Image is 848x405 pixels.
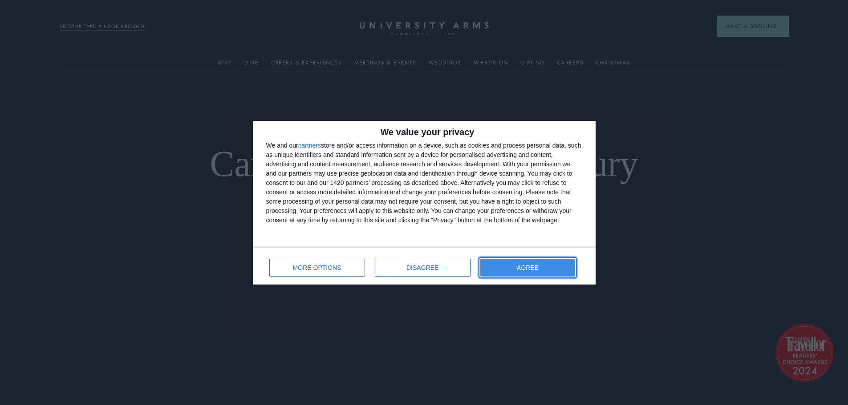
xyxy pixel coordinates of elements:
button: AGREE [480,259,576,277]
button: DISAGREE [375,259,471,277]
div: We and our store and/or access information on a device, such as cookies and process personal data... [266,141,582,225]
button: partners [298,142,321,148]
span: MORE OPTIONS [293,265,341,271]
div: qc-cmp2-ui [253,121,596,285]
h2: We value your privacy [266,128,582,136]
span: AGREE [517,265,539,271]
button: MORE OPTIONS [269,259,365,277]
span: DISAGREE [406,265,438,271]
